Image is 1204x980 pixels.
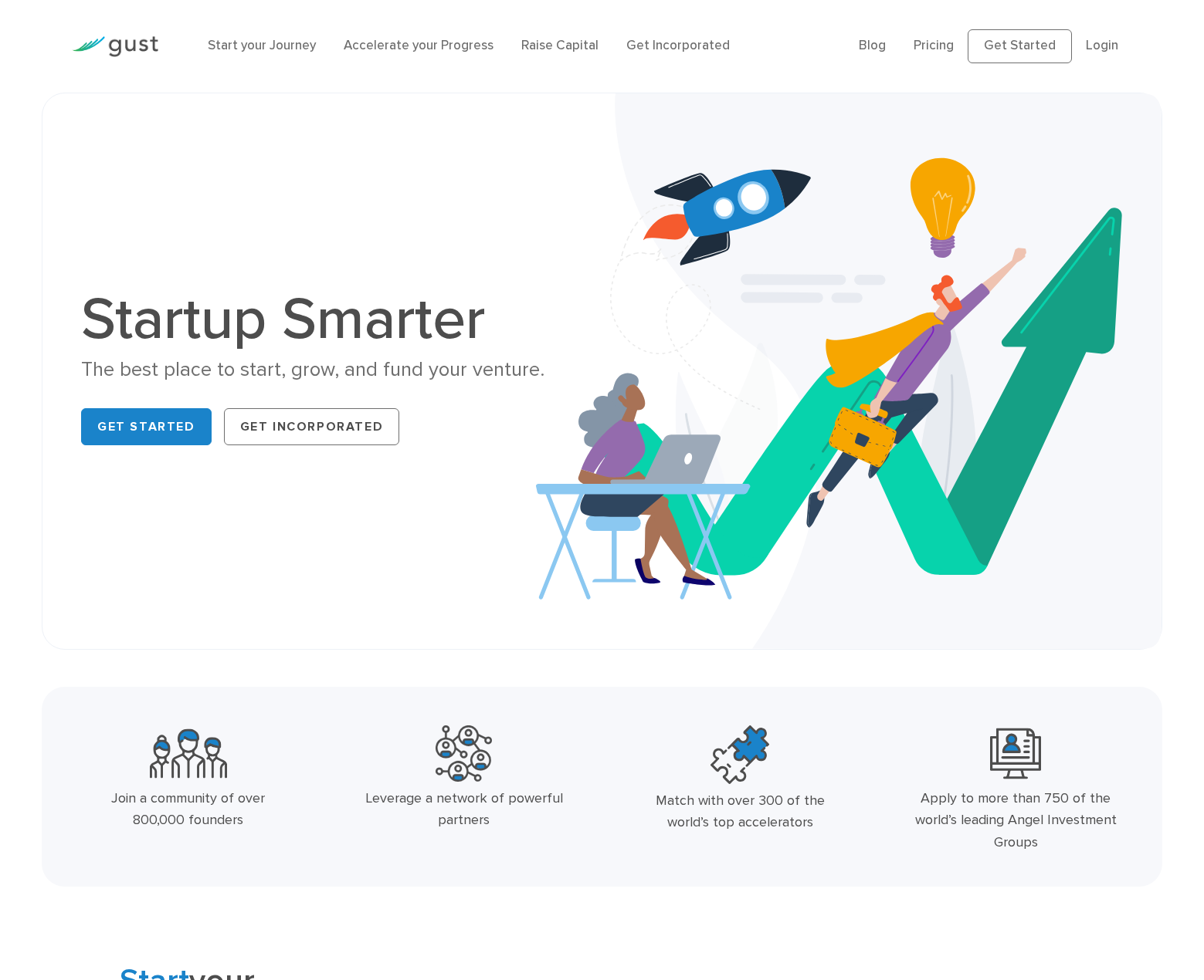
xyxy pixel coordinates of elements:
[521,38,599,53] a: Raise Capital
[208,38,316,53] a: Start your Journey
[914,788,1117,854] div: Apply to more than 750 of the world’s leading Angel Investment Groups
[150,725,227,782] img: Community Founders
[224,408,400,445] a: Get Incorporated
[968,29,1072,63] a: Get Started
[626,38,730,53] a: Get Incorporated
[436,725,492,782] img: Powerful Partners
[72,36,158,57] img: Gust Logo
[1086,38,1118,53] a: Login
[81,290,591,349] h1: Startup Smarter
[344,38,493,53] a: Accelerate your Progress
[859,38,886,53] a: Blog
[363,788,565,833] div: Leverage a network of powerful partners
[914,38,954,53] a: Pricing
[87,788,290,833] div: Join a community of over 800,000 founders
[81,408,212,445] a: Get Started
[536,93,1162,649] img: Startup Smarter Hero
[81,357,591,384] div: The best place to start, grow, and fund your venture.
[639,790,841,835] div: Match with over 300 of the world’s top accelerators
[990,725,1041,782] img: Leading Angel Investment
[711,725,769,784] img: Top Accelerators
